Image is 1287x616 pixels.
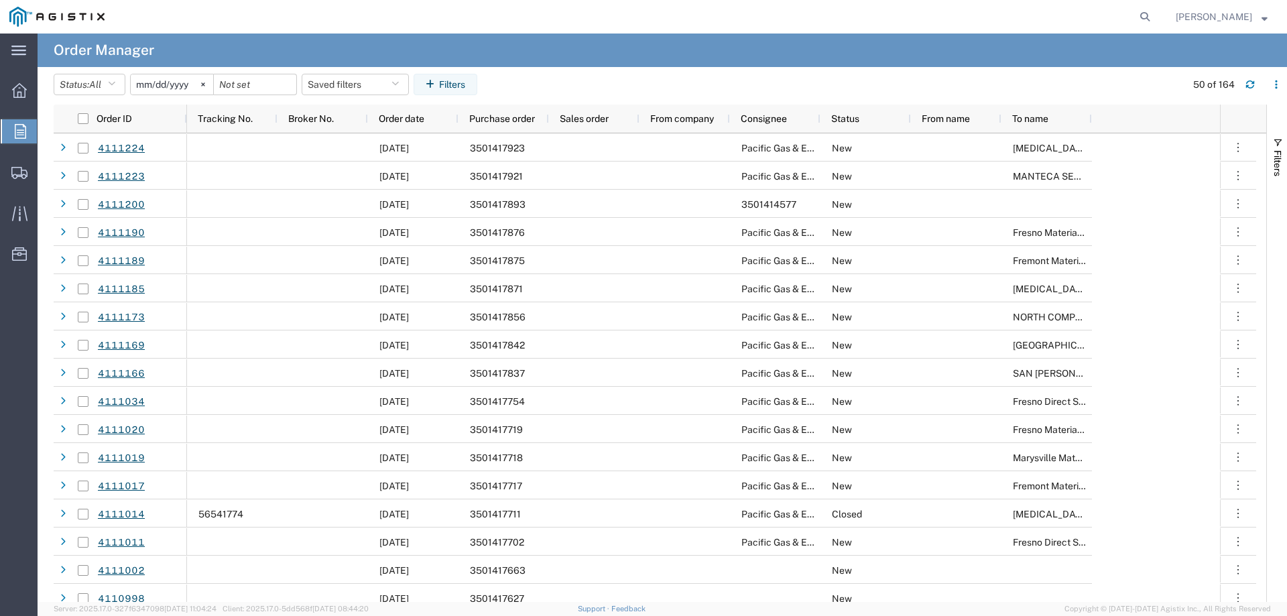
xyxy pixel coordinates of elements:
span: 3501417754 [470,396,525,407]
span: CINNABAR [1013,284,1089,294]
a: 4111014 [97,503,145,526]
span: New [832,171,852,182]
span: NORTH COMPLEX COMMUNITY REBUILD [1013,312,1195,322]
a: 4111019 [97,446,145,470]
span: 3501417717 [470,481,522,491]
span: 08/19/2025 [379,255,409,266]
span: Order ID [97,113,132,124]
span: MANTECA SERVICE CENTER [1013,171,1141,182]
span: [DATE] 08:44:20 [312,605,369,613]
span: New [832,255,852,266]
span: New [832,452,852,463]
span: Fremont Materials Receiving [1013,255,1136,266]
span: Pacific Gas & Electric Company [741,537,877,548]
a: 4111169 [97,334,145,357]
button: Filters [414,74,477,95]
a: Support [578,605,611,613]
span: 56541774 [198,509,243,519]
span: Fresno Materials Receiving [1013,227,1129,238]
span: 08/18/2025 [379,481,409,491]
a: 4111011 [97,531,145,554]
h4: Order Manager [54,34,154,67]
span: New [832,396,852,407]
span: 3501417719 [470,424,523,435]
span: New [832,312,852,322]
span: Pacific Gas & Electric Company [741,509,877,519]
a: 4110998 [97,587,145,611]
span: All [89,79,101,90]
span: Fresno Materials Receiving [1013,424,1129,435]
span: 3501417871 [470,284,523,294]
span: Marysville Materials Receiving [1013,452,1143,463]
span: 3501417921 [470,171,523,182]
span: Pacific Gas & Electric Company [741,424,877,435]
span: Dave Thomas [1176,9,1252,24]
span: Broker No. [288,113,334,124]
span: Purchase order [469,113,535,124]
span: 08/18/2025 [379,537,409,548]
span: New [832,424,852,435]
span: Pacific Gas & Electric Company [741,312,877,322]
span: To name [1012,113,1048,124]
span: 3501417923 [470,143,525,153]
a: 4111185 [97,278,145,301]
span: 08/19/2025 [379,199,409,210]
span: Consignee [741,113,787,124]
span: Pacific Gas & Electric Company [741,143,877,153]
span: 3501417893 [470,199,526,210]
span: From company [650,113,714,124]
span: 3501417627 [470,593,524,604]
span: 08/19/2025 [379,368,409,379]
span: From name [922,113,970,124]
span: New [832,143,852,153]
span: Tracking No. [198,113,253,124]
span: Order date [379,113,424,124]
span: SAN RAFAEL [1013,368,1111,379]
a: 4111020 [97,418,145,442]
span: Pacific Gas & Electric Company [741,481,877,491]
span: 08/18/2025 [379,593,409,604]
span: New [832,481,852,491]
span: 3501417856 [470,312,526,322]
span: Fresno Direct Ship [1013,537,1091,548]
span: 08/18/2025 [379,565,409,576]
span: Pacific Gas & Electric Company [741,255,877,266]
span: 3501417711 [470,509,521,519]
span: Pacific Gas & Electric Company [741,368,877,379]
a: 4111190 [97,221,145,245]
span: [DATE] 11:04:24 [164,605,217,613]
span: RICHMOND [1013,340,1109,351]
span: CINNABAR SERVICE CENTER [1013,509,1170,519]
span: Client: 2025.17.0-5dd568f [223,605,369,613]
span: New [832,340,852,351]
span: 3501417842 [470,340,525,351]
span: 08/18/2025 [379,396,409,407]
span: New [832,284,852,294]
span: Filters [1272,150,1283,176]
span: 08/19/2025 [379,312,409,322]
div: 50 of 164 [1193,78,1235,92]
span: 3501417875 [470,255,525,266]
span: Pacific Gas & Electric Company [741,284,877,294]
a: 4111223 [97,165,145,188]
span: New [832,199,852,210]
a: Feedback [611,605,646,613]
span: 08/19/2025 [379,284,409,294]
input: Not set [214,74,296,95]
span: Pacific Gas & Electric Company [741,227,877,238]
span: 3501417718 [470,452,523,463]
a: 4111017 [97,475,145,498]
span: New [832,368,852,379]
button: Status:All [54,74,125,95]
a: 4111173 [97,306,145,329]
span: 08/18/2025 [379,424,409,435]
button: Saved filters [302,74,409,95]
span: Copyright © [DATE]-[DATE] Agistix Inc., All Rights Reserved [1064,603,1271,615]
span: 3501417663 [470,565,526,576]
img: logo [9,7,105,27]
span: 3501417702 [470,537,524,548]
span: 3501414577 [741,199,796,210]
span: Fresno Direct Ship [1013,396,1091,407]
span: 08/18/2025 [379,452,409,463]
span: 3501417837 [470,368,525,379]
